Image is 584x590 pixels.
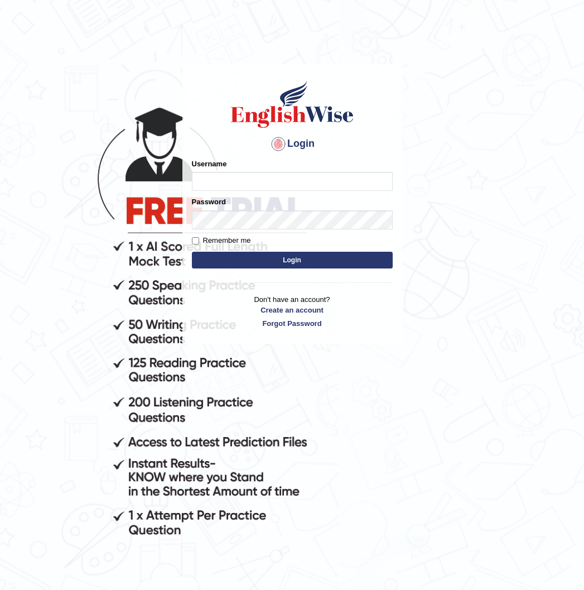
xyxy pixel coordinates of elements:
[192,252,393,268] button: Login
[192,159,227,169] label: Username
[192,196,226,207] label: Password
[192,237,199,244] input: Remember me
[192,294,393,329] p: Don't have an account?
[192,305,393,315] a: Create an account
[192,235,251,246] label: Remember me
[192,318,393,329] a: Forgot Password
[229,79,356,129] img: Logo of English Wise sign in for intelligent practice with AI
[192,135,393,153] h4: Login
